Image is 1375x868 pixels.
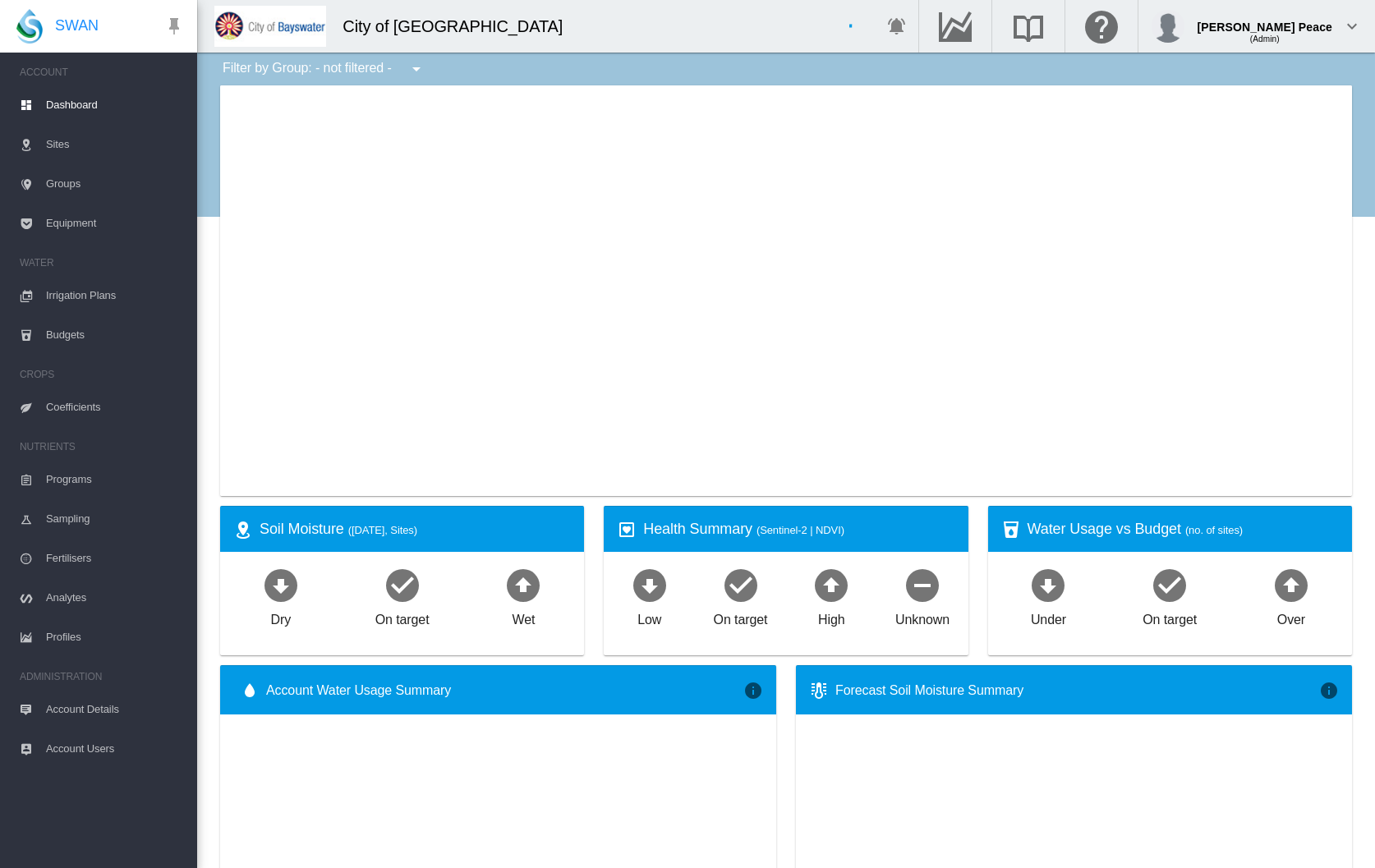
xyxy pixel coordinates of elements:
[1028,519,1339,540] div: Water Usage vs Budget
[512,604,535,629] div: Wet
[400,53,433,85] button: icon-menu-down
[643,519,954,540] div: Health Summary
[20,361,184,388] span: CROPS
[637,604,661,629] div: Low
[20,250,184,276] span: WATER
[1185,524,1243,536] span: (no. of sites)
[1031,604,1066,629] div: Under
[1152,10,1184,43] img: profile.jpg
[343,15,577,38] div: City of [GEOGRAPHIC_DATA]
[887,16,907,36] md-icon: icon-bell-ring
[1272,565,1311,604] md-icon: icon-arrow-up-bold-circle
[46,388,184,427] span: Coefficients
[1277,604,1305,629] div: Over
[20,434,184,460] span: NUTRIENTS
[46,85,184,125] span: Dashboard
[46,164,184,204] span: Groups
[383,565,422,604] md-icon: icon-checkbox-marked-circle
[375,604,430,629] div: On target
[46,125,184,164] span: Sites
[1082,16,1121,36] md-icon: Click here for help
[936,16,975,36] md-icon: Go to the Data Hub
[1143,604,1197,629] div: On target
[1150,565,1189,604] md-icon: icon-checkbox-marked-circle
[46,618,184,657] span: Profiles
[348,524,417,536] span: ([DATE], Sites)
[46,539,184,578] span: Fertilisers
[266,682,743,700] span: Account Water Usage Summary
[214,6,326,47] img: 2Q==
[46,315,184,355] span: Budgets
[46,499,184,539] span: Sampling
[240,681,260,700] md-icon: icon-water
[1001,520,1021,540] md-icon: icon-cup-water
[46,690,184,729] span: Account Details
[260,519,571,540] div: Soil Moisture
[895,604,950,629] div: Unknown
[271,604,292,629] div: Dry
[1198,12,1333,29] div: [PERSON_NAME] Peace
[1250,34,1280,44] span: (Admin)
[1342,16,1362,36] md-icon: icon-chevron-down
[55,16,99,36] span: SWAN
[809,681,829,700] md-icon: icon-thermometer-lines
[743,681,763,700] md-icon: icon-information
[46,578,184,618] span: Analytes
[233,520,253,540] md-icon: icon-map-marker-radius
[407,59,426,79] md-icon: icon-menu-down
[46,729,184,769] span: Account Users
[881,10,913,43] button: icon-bell-ring
[20,59,184,85] span: ACCOUNT
[714,604,768,629] div: On target
[20,664,184,690] span: ADMINISTRATION
[1009,16,1048,36] md-icon: Search the knowledge base
[756,524,844,536] span: (Sentinel-2 | NDVI)
[812,565,851,604] md-icon: icon-arrow-up-bold-circle
[903,565,942,604] md-icon: icon-minus-circle
[721,565,761,604] md-icon: icon-checkbox-marked-circle
[818,604,845,629] div: High
[617,520,637,540] md-icon: icon-heart-box-outline
[1319,681,1339,700] md-icon: icon-information
[835,682,1319,700] div: Forecast Soil Moisture Summary
[630,565,669,604] md-icon: icon-arrow-down-bold-circle
[46,204,184,243] span: Equipment
[210,53,438,85] div: Filter by Group: - not filtered -
[16,9,43,44] img: SWAN-Landscape-Logo-Colour-drop.png
[504,565,543,604] md-icon: icon-arrow-up-bold-circle
[46,460,184,499] span: Programs
[164,16,184,36] md-icon: icon-pin
[1028,565,1068,604] md-icon: icon-arrow-down-bold-circle
[261,565,301,604] md-icon: icon-arrow-down-bold-circle
[46,276,184,315] span: Irrigation Plans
